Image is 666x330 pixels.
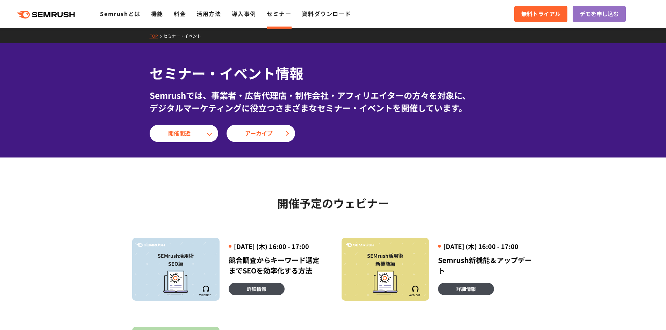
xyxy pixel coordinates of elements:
[302,9,351,18] a: 資料ダウンロード
[229,255,325,276] div: 競合調査からキーワード選定までSEOを効率化する方法
[227,125,295,142] a: アーカイブ
[174,9,186,18] a: 料金
[163,33,206,39] a: セミナー・イベント
[514,6,567,22] a: 無料トライアル
[267,9,291,18] a: セミナー
[150,63,517,83] h1: セミナー・イベント情報
[438,283,494,295] a: 詳細情報
[150,89,517,114] div: Semrushでは、事業者・広告代理店・制作会社・アフィリエイターの方々を対象に、 デジタルマーケティングに役立つさまざまなセミナー・イベントを開催しています。
[456,285,476,293] span: 詳細情報
[151,9,163,18] a: 機能
[196,9,221,18] a: 活用方法
[408,286,422,296] img: Semrush
[521,9,560,19] span: 無料トライアル
[150,125,218,142] a: 開催間近
[150,33,163,39] a: TOP
[438,242,534,251] div: [DATE] (木) 16:00 - 17:00
[132,194,534,212] h2: 開催予定のウェビナー
[136,252,216,268] div: SEMrush活用術 SEO編
[245,129,277,138] span: アーカイブ
[438,255,534,276] div: Semrush新機能＆アップデート
[345,252,425,268] div: SEMrush活用術 新機能編
[573,6,626,22] a: デモを申し込む
[100,9,140,18] a: Semrushとは
[229,242,325,251] div: [DATE] (木) 16:00 - 17:00
[232,9,256,18] a: 導入事例
[199,286,213,296] img: Semrush
[580,9,619,19] span: デモを申し込む
[229,283,285,295] a: 詳細情報
[168,129,200,138] span: 開催間近
[346,243,374,247] img: Semrush
[136,243,165,247] img: Semrush
[247,285,266,293] span: 詳細情報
